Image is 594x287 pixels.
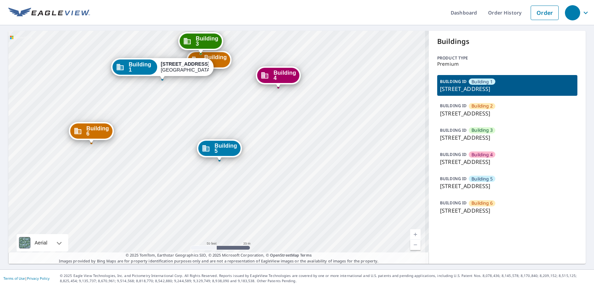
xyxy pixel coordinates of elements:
p: Product type [437,55,577,61]
a: Terms of Use [3,276,25,281]
p: BUILDING ID [440,127,467,133]
p: Images provided by Bing Maps are for property identification purposes only and are not a represen... [8,252,429,264]
div: Dropped pin, building Building 6, Commercial property, 1300 7th Avenue East Alexandria, MN 56308 [69,122,114,143]
div: Dropped pin, building Building 4, Commercial property, 1300 7th Avenue East Alexandria, MN 56308 [256,66,301,88]
p: [STREET_ADDRESS] [440,182,575,190]
p: Premium [437,61,577,67]
p: [STREET_ADDRESS] [440,206,575,215]
span: Building 1 [471,78,493,85]
p: [STREET_ADDRESS] [440,109,575,118]
span: © 2025 TomTom, Earthstar Geographics SIO, © 2025 Microsoft Corporation, © [126,252,312,258]
p: [STREET_ADDRESS] [440,158,575,166]
p: © 2025 Eagle View Technologies, Inc. and Pictometry International Corp. All Rights Reserved. Repo... [60,273,591,284]
div: Aerial [33,234,49,251]
p: [STREET_ADDRESS] [440,133,575,142]
span: Building 5 [215,143,237,154]
span: Building 1 [129,62,154,72]
div: Dropped pin, building Building 3, Commercial property, 1300 7th Avenue East Alexandria, MN 56308 [178,32,223,54]
a: Current Level 19, Zoom Out [410,240,421,250]
span: Building 2 [471,103,493,109]
p: Buildings [437,36,577,47]
span: Building 6 [86,126,109,136]
p: BUILDING ID [440,151,467,157]
a: Privacy Policy [27,276,49,281]
img: EV Logo [8,8,90,18]
a: OpenStreetMap [270,252,299,258]
span: Building 4 [471,151,493,158]
p: BUILDING ID [440,200,467,206]
span: Building 5 [471,176,493,182]
div: Dropped pin, building Building 1, Commercial property, 1300 7th Avenue East Alexandria, MN 56308 [111,58,214,80]
span: Building 4 [273,70,296,81]
div: Aerial [17,234,68,251]
p: | [3,276,49,280]
span: Building 2 [204,55,227,65]
p: [STREET_ADDRESS] [440,85,575,93]
p: BUILDING ID [440,103,467,109]
div: [GEOGRAPHIC_DATA] [161,61,208,73]
div: Dropped pin, building Building 5, Commercial property, 1300 7th Avenue East Alexandria, MN 56308 [197,139,242,161]
p: BUILDING ID [440,78,467,84]
p: BUILDING ID [440,176,467,182]
span: Building 3 [196,36,218,46]
strong: [STREET_ADDRESS] [161,61,209,67]
span: Building 3 [471,127,493,133]
a: Order [531,6,559,20]
span: Building 6 [471,200,493,206]
a: Terms [300,252,312,258]
a: Current Level 19, Zoom In [410,229,421,240]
